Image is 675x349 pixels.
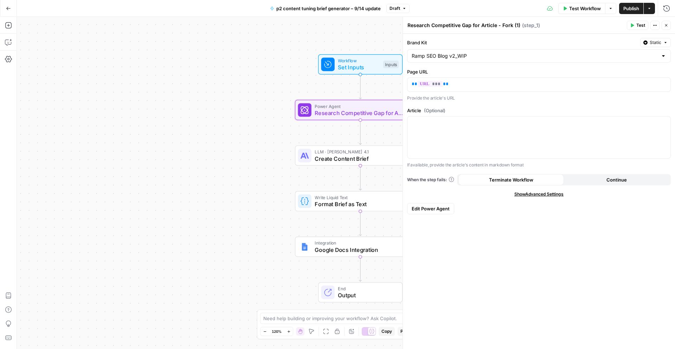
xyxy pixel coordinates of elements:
span: Set Inputs [338,63,380,71]
label: Article [407,107,671,114]
div: IntegrationGoogle Docs IntegrationStep 6 [295,237,426,257]
span: p2 content tuning brief generator – 9/14 update [276,5,381,12]
label: Page URL [407,68,671,75]
button: Edit Power Agent [407,203,454,214]
span: Show Advanced Settings [514,191,564,197]
span: LLM · [PERSON_NAME] 4.1 [315,148,403,155]
button: Copy [379,327,395,336]
g: Edge from step_3 to step_6 [359,211,361,236]
textarea: Research Competitive Gap for Article - Fork (1) [407,22,520,29]
div: WorkflowSet InputsInputs [295,54,426,75]
g: Edge from step_1 to step_2 [359,120,361,145]
p: If available, provide the article's content in markdown format [407,161,671,169]
span: ( step_1 ) [522,22,540,29]
span: Output [338,291,395,299]
span: Power Agent [315,103,403,109]
button: Static [640,38,671,47]
span: Draft [390,5,400,12]
span: Static [650,39,661,46]
span: Research Competitive Gap for Article - Fork (1) [315,109,403,117]
span: (Optional) [424,107,445,114]
span: Format Brief as Text [315,200,403,208]
span: Google Docs Integration [315,246,403,254]
span: Test [636,22,645,28]
span: End [338,285,395,292]
g: Edge from step_2 to step_3 [359,166,361,190]
span: Create Content Brief [315,154,403,163]
button: Paste [398,327,415,336]
input: Ramp SEO Blog v2_WIP [412,52,658,59]
span: Workflow [338,57,380,64]
div: Power AgentResearch Competitive Gap for Article - Fork (1)Step 1 [295,100,426,120]
span: Publish [623,5,639,12]
img: Instagram%20post%20-%201%201.png [301,242,309,251]
span: Continue [606,176,627,183]
button: Test [627,21,648,30]
span: Copy [381,328,392,335]
span: 120% [272,329,282,334]
div: EndOutput [295,282,426,303]
span: Terminate Workflow [489,176,533,183]
g: Edge from step_6 to end [359,257,361,281]
button: p2 content tuning brief generator – 9/14 update [266,3,385,14]
div: Inputs [383,61,399,68]
a: When the step fails: [407,177,454,183]
g: Edge from start to step_1 [359,75,361,99]
span: Write Liquid Text [315,194,403,201]
div: LLM · [PERSON_NAME] 4.1Create Content BriefStep 2 [295,145,426,166]
button: Publish [619,3,643,14]
label: Brand Kit [407,39,637,46]
button: Draft [386,4,410,13]
p: Provide the article's URL [407,95,671,102]
span: Edit Power Agent [412,205,450,212]
div: Write Liquid TextFormat Brief as TextStep 3 [295,191,426,211]
button: Continue [564,174,669,185]
span: Integration [315,240,403,246]
span: Test Workflow [569,5,601,12]
button: Test Workflow [558,3,605,14]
